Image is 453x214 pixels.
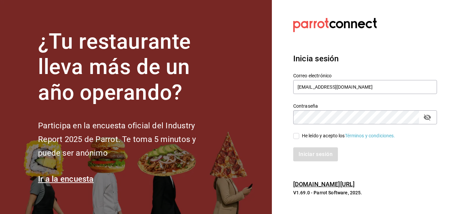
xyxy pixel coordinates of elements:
label: Correo electrónico [293,73,437,78]
a: [DOMAIN_NAME][URL] [293,181,355,188]
h1: ¿Tu restaurante lleva más de un año operando? [38,29,218,106]
label: Contraseña [293,103,437,108]
p: V1.69.0 - Parrot Software, 2025. [293,189,437,196]
a: Ir a la encuesta [38,174,94,184]
a: Términos y condiciones. [345,133,395,138]
div: He leído y acepto los [302,132,395,139]
button: passwordField [422,112,433,123]
h2: Participa en la encuesta oficial del Industry Report 2025 de Parrot. Te toma 5 minutos y puede se... [38,119,218,160]
h3: Inicia sesión [293,53,437,65]
input: Ingresa tu correo electrónico [293,80,437,94]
